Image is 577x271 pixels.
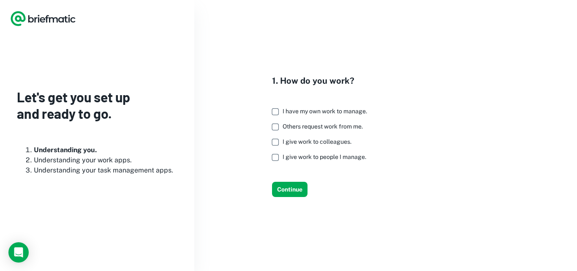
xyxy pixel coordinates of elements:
[34,165,177,175] li: Understanding your task management apps.
[34,146,97,154] b: Understanding you.
[17,89,177,121] h3: Let's get you set up and ready to go.
[283,138,351,145] span: I give work to colleagues.
[8,242,29,263] div: Load Chat
[283,108,367,115] span: I have my own work to manage.
[10,10,76,27] a: Logo
[34,155,177,165] li: Understanding your work apps.
[283,123,363,130] span: Others request work from me.
[283,153,366,160] span: I give work to people I manage.
[272,74,374,87] h4: 1. How do you work?
[272,182,308,197] button: Continue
